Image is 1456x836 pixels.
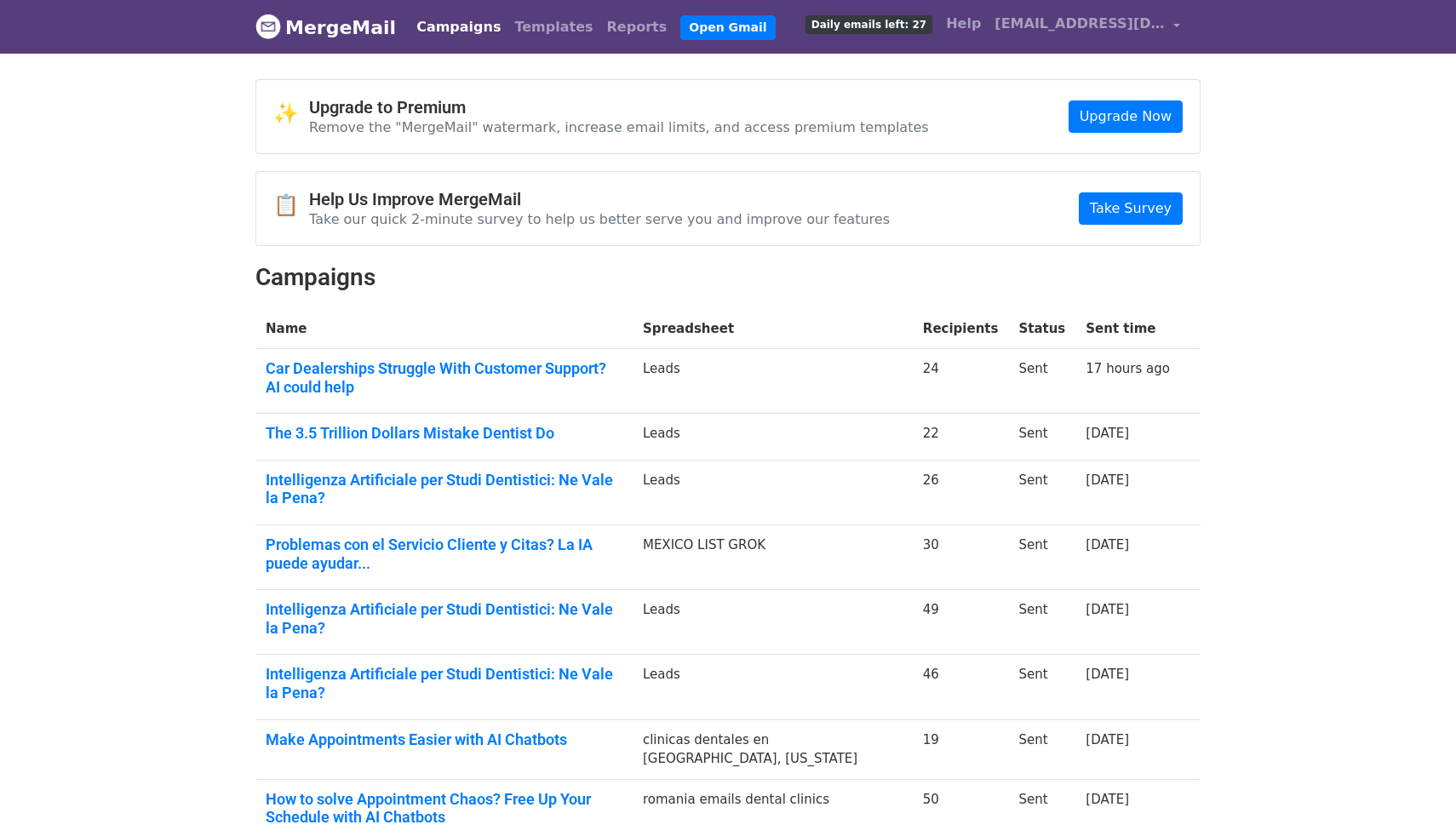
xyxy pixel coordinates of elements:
a: [DATE] [1086,667,1129,682]
td: Sent [1008,719,1075,779]
td: 30 [913,525,1009,590]
td: 22 [913,414,1009,461]
td: Sent [1008,590,1075,655]
a: [DATE] [1086,792,1129,807]
td: Leads [633,590,913,655]
a: [EMAIL_ADDRESS][DOMAIN_NAME] [988,7,1187,47]
th: Spreadsheet [633,309,913,349]
a: [DATE] [1086,602,1129,617]
td: Sent [1008,655,1075,719]
a: Reports [600,10,674,44]
a: The 3.5 Trillion Dollars Mistake Dentist Do [266,424,622,443]
a: Upgrade Now [1069,100,1183,133]
td: Sent [1008,414,1075,461]
td: Leads [633,460,913,524]
a: How to solve Appointment Chaos? Free Up Your Schedule with AI Chatbots [266,790,622,827]
td: Sent [1008,349,1075,414]
p: Remove the "MergeMail" watermark, increase email limits, and access premium templates [309,118,929,136]
a: 17 hours ago [1086,361,1170,376]
span: ✨ [273,101,309,126]
td: Leads [633,655,913,719]
td: 46 [913,655,1009,719]
h4: Help Us Improve MergeMail [309,189,890,209]
a: Problemas con el Servicio Cliente y Citas? La IA puede ayudar... [266,535,622,572]
span: 📋 [273,193,309,218]
td: 49 [913,590,1009,655]
a: Intelligenza Artificiale per Studi Dentistici: Ne Vale la Pena? [266,471,622,507]
a: Car Dealerships Struggle With Customer Support? AI could help [266,359,622,396]
a: Daily emails left: 27 [799,7,939,41]
span: [EMAIL_ADDRESS][DOMAIN_NAME] [995,14,1165,34]
td: 24 [913,349,1009,414]
a: [DATE] [1086,472,1129,488]
span: Daily emails left: 27 [805,15,932,34]
td: Leads [633,349,913,414]
th: Name [255,309,633,349]
a: Open Gmail [680,15,775,40]
a: Templates [507,10,599,44]
a: [DATE] [1086,537,1129,553]
a: Help [939,7,988,41]
td: 26 [913,460,1009,524]
th: Recipients [913,309,1009,349]
th: Sent time [1075,309,1180,349]
td: MEXICO LIST GROK [633,525,913,590]
a: MergeMail [255,9,396,45]
a: Intelligenza Artificiale per Studi Dentistici: Ne Vale la Pena? [266,600,622,637]
a: Campaigns [410,10,507,44]
th: Status [1008,309,1075,349]
td: Sent [1008,460,1075,524]
td: Sent [1008,525,1075,590]
td: clinicas dentales en [GEOGRAPHIC_DATA], [US_STATE] [633,719,913,779]
a: [DATE] [1086,426,1129,441]
a: Make Appointments Easier with AI Chatbots [266,730,622,749]
td: 19 [913,719,1009,779]
h4: Upgrade to Premium [309,97,929,117]
p: Take our quick 2-minute survey to help us better serve you and improve our features [309,210,890,228]
h2: Campaigns [255,263,1201,292]
img: MergeMail logo [255,14,281,39]
a: [DATE] [1086,732,1129,747]
td: Leads [633,414,913,461]
a: Take Survey [1079,192,1183,225]
a: Intelligenza Artificiale per Studi Dentistici: Ne Vale la Pena? [266,665,622,701]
